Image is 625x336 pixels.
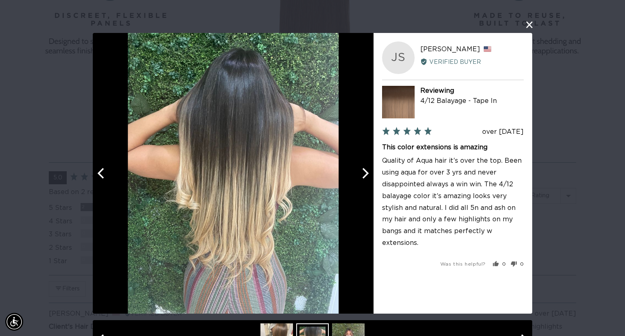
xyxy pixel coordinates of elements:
p: Quality of Aqua hair it’s over the top. Been using aqua for over 3 yrs and never disappointed alw... [382,155,524,249]
button: No [507,262,524,268]
h2: This color extensions is amazing [382,143,524,152]
div: Verified Buyer [420,58,524,67]
button: Previous [93,164,111,182]
span: over [DATE] [482,129,524,135]
img: 4/12 Balayage - Tape In [382,86,415,118]
span: United States [483,46,492,52]
span: Was this helpful? [440,262,486,266]
img: Customer image [128,33,339,314]
button: Next [356,164,374,182]
button: Yes [493,262,506,268]
div: JS [382,41,415,74]
span: [PERSON_NAME] [420,46,480,52]
div: Reviewing [420,86,524,96]
a: 4/12 Balayage - Tape In [420,98,497,105]
button: close this modal window [524,20,534,30]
